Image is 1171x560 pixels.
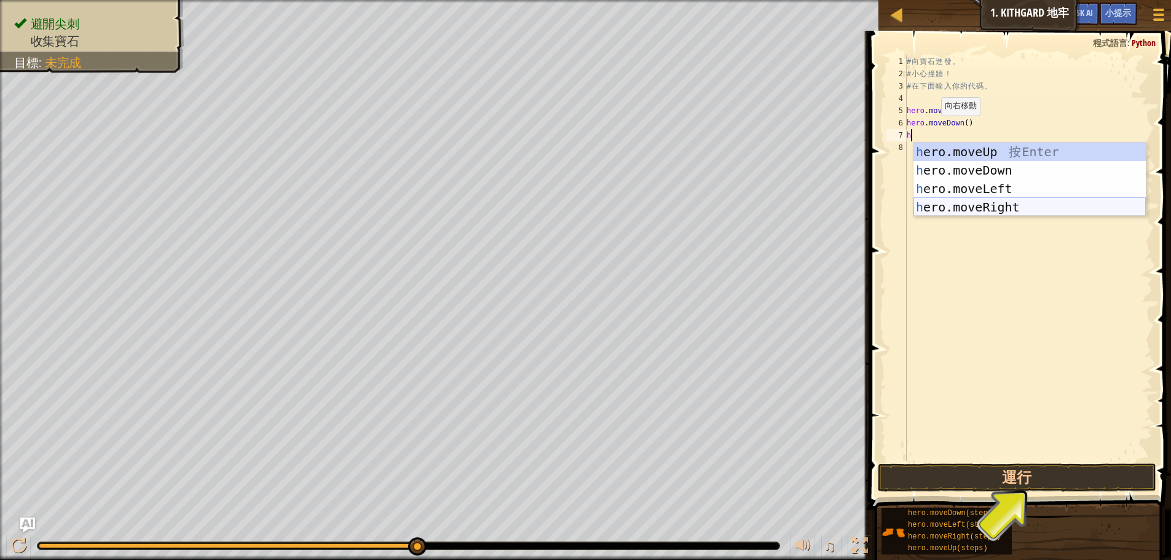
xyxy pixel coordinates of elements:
div: 3 [886,80,907,92]
button: 調整音量 [791,535,815,560]
div: 7 [886,129,907,141]
div: 4 [886,92,907,105]
button: ♫ [821,535,842,560]
span: 避開尖刺 [31,17,79,31]
span: Ask AI [1072,7,1093,18]
span: ♫ [824,537,836,555]
button: 運行 [878,463,1156,492]
button: Ctrl + P: Pause [6,535,31,560]
span: Python [1132,37,1156,49]
div: 1 [886,55,907,68]
li: 收集寶石 [14,33,171,50]
button: Ask AI [20,518,35,532]
span: hero.moveDown(steps) [908,509,996,518]
button: 切換全螢幕 [848,535,872,560]
span: 目標 [14,56,38,69]
div: 2 [886,68,907,80]
div: 8 [886,141,907,154]
span: 程式語言 [1093,37,1127,49]
img: portrait.png [881,521,905,544]
div: 5 [886,105,907,117]
span: 小提示 [1105,7,1131,18]
span: hero.moveLeft(steps) [908,521,996,529]
button: Ask AI [1066,2,1099,25]
span: 收集寶石 [31,34,79,48]
span: hero.moveUp(steps) [908,544,988,553]
span: : [38,56,45,69]
span: hero.moveRight(steps) [908,532,1001,541]
span: : [1127,37,1132,49]
code: 向右移動 [945,101,977,111]
div: 6 [886,117,907,129]
li: 避開尖刺 [14,15,171,33]
span: 未完成 [45,56,81,69]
